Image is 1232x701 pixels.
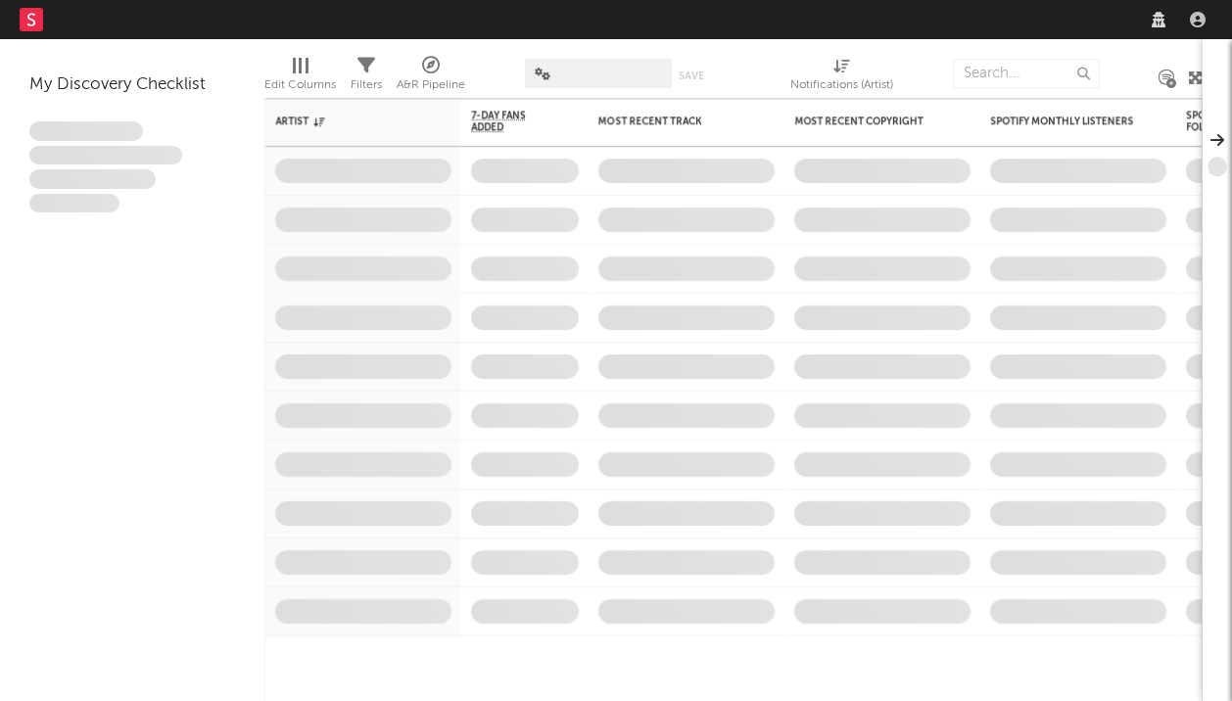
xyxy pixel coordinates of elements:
div: Artist [275,116,422,127]
div: Notifications (Artist) [790,73,893,97]
div: Notifications (Artist) [790,49,893,106]
div: My Discovery Checklist [29,73,235,97]
button: Save [679,70,704,81]
span: Integer aliquet in purus et [29,146,182,165]
span: Praesent ac interdum [29,169,156,189]
input: Search... [953,59,1100,88]
div: Filters [351,49,382,106]
div: A&R Pipeline [397,73,465,97]
span: 7-Day Fans Added [471,110,549,133]
div: Edit Columns [264,73,336,97]
span: Aliquam viverra [29,194,119,213]
span: Lorem ipsum dolor [29,121,143,141]
div: Most Recent Copyright [794,116,941,127]
div: Most Recent Track [598,116,745,127]
div: Filters [351,73,382,97]
div: Spotify Monthly Listeners [990,116,1137,127]
div: A&R Pipeline [397,49,465,106]
div: Edit Columns [264,49,336,106]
